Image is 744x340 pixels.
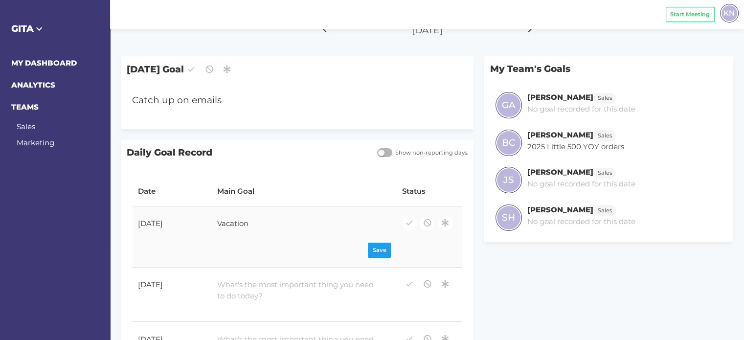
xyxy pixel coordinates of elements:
[11,58,77,68] a: MY DASHBOARD
[392,149,468,157] span: Show non-reporting days.
[368,243,391,258] button: Save
[11,102,99,113] h6: TEAMS
[212,213,381,237] div: Vacation
[598,132,612,140] span: Sales
[138,186,206,197] div: Date
[598,169,612,177] span: Sales
[127,88,440,113] div: Catch up on emails
[17,122,35,131] a: Sales
[484,56,733,81] p: My Team's Goals
[527,92,593,102] h6: [PERSON_NAME]
[527,205,593,214] h6: [PERSON_NAME]
[11,22,99,36] h5: GITA
[598,94,612,102] span: Sales
[133,206,212,268] td: [DATE]
[502,211,515,225] span: SH
[373,246,386,254] span: Save
[527,130,593,139] h6: [PERSON_NAME]
[527,141,624,153] p: 2025 Little 500 YOY orders
[133,268,212,322] td: [DATE]
[720,4,739,23] div: KN
[503,173,514,187] span: JS
[723,7,735,19] span: KN
[593,167,616,177] a: Sales
[527,167,593,177] h6: [PERSON_NAME]
[593,205,616,214] a: Sales
[502,98,516,112] span: GA
[121,140,372,165] span: Daily Goal Record
[527,216,635,227] p: No goal recorded for this date
[670,10,710,19] span: Start Meeting
[17,138,54,147] a: Marketing
[593,92,616,102] a: Sales
[402,186,457,197] div: Status
[121,56,473,82] span: [DATE] Goal
[666,7,715,22] button: Start Meeting
[502,136,515,150] span: BC
[527,179,635,190] p: No goal recorded for this date
[598,206,612,215] span: Sales
[217,186,391,197] div: Main Goal
[527,104,635,115] p: No goal recorded for this date
[593,130,616,139] a: Sales
[11,80,55,90] a: ANALYTICS
[412,24,443,36] span: [DATE]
